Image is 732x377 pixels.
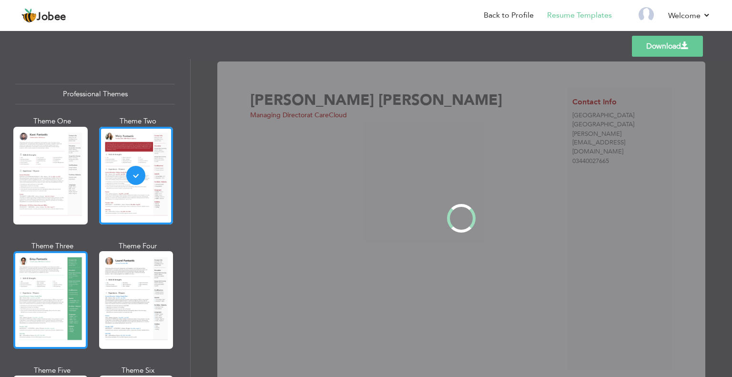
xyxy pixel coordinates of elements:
[101,116,175,126] div: Theme Two
[484,10,534,21] a: Back to Profile
[547,10,612,21] a: Resume Templates
[21,8,37,23] img: jobee.io
[15,366,90,376] div: Theme Five
[101,366,175,376] div: Theme Six
[632,36,703,57] a: Download
[15,241,90,251] div: Theme Three
[639,7,654,22] img: Profile Img
[15,84,175,104] div: Professional Themes
[37,12,66,22] span: Jobee
[21,8,66,23] a: Jobee
[15,116,90,126] div: Theme One
[101,241,175,251] div: Theme Four
[668,10,711,21] a: Welcome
